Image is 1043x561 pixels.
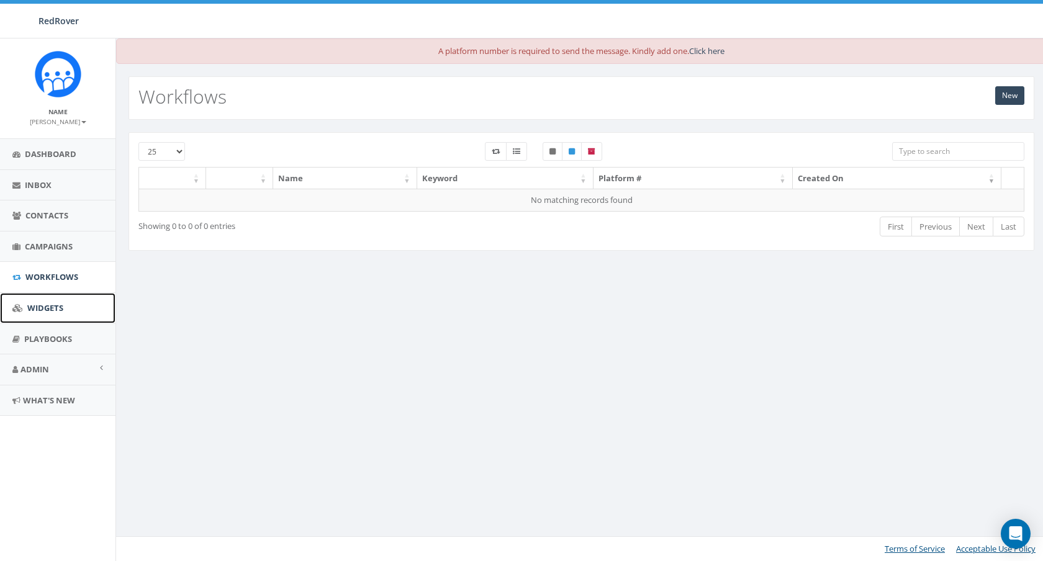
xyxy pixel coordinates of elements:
span: RedRover [38,15,79,27]
a: Acceptable Use Policy [956,543,1036,554]
a: New [995,86,1024,105]
div: Showing 0 to 0 of 0 entries [138,215,497,232]
a: Next [959,217,993,237]
a: Click here [689,45,725,56]
th: Keyword: activate to sort column ascending [417,168,594,189]
th: : activate to sort column ascending [206,168,273,189]
a: Last [993,217,1024,237]
h2: Workflows [138,86,227,107]
span: Playbooks [24,333,72,344]
span: What's New [23,395,75,406]
span: Workflows [25,271,78,282]
label: Archived [581,142,602,161]
th: : activate to sort column ascending [139,168,206,189]
small: [PERSON_NAME] [30,117,86,126]
th: Created On: activate to sort column ascending [793,168,1001,189]
label: Menu [506,142,527,161]
span: Admin [20,364,49,375]
td: No matching records found [139,189,1024,211]
a: Terms of Service [885,543,945,554]
small: Name [48,107,68,116]
span: Widgets [27,302,63,313]
div: Open Intercom Messenger [1001,519,1031,549]
a: First [880,217,912,237]
span: Inbox [25,179,52,191]
label: Unpublished [543,142,562,161]
a: [PERSON_NAME] [30,115,86,127]
span: Campaigns [25,241,73,252]
a: Previous [911,217,960,237]
input: Type to search [892,142,1024,161]
th: Platform #: activate to sort column ascending [594,168,793,189]
label: Workflow [485,142,507,161]
img: Rally_Corp_Icon.png [35,51,81,97]
th: Name: activate to sort column ascending [273,168,417,189]
span: Contacts [25,210,68,221]
label: Published [562,142,582,161]
span: Dashboard [25,148,76,159]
